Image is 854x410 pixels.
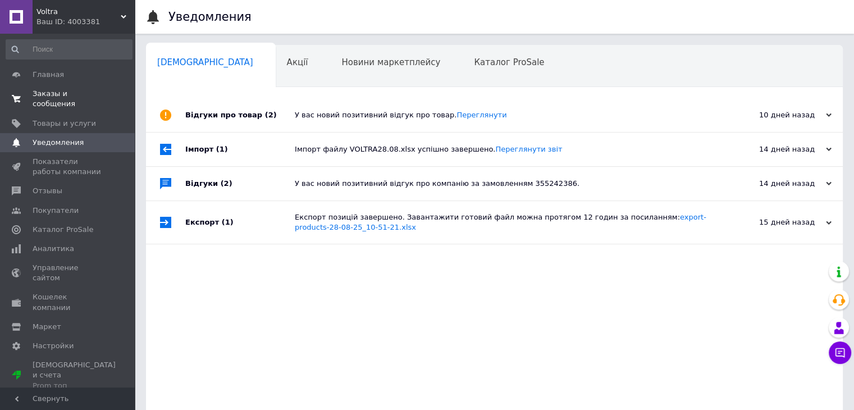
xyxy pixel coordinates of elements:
span: [DEMOGRAPHIC_DATA] и счета [33,360,116,391]
span: Показатели работы компании [33,157,104,177]
h1: Уведомления [168,10,252,24]
span: (1) [222,218,234,226]
a: Переглянути [456,111,506,119]
div: У вас новий позитивний відгук про компанію за замовленням 355242386. [295,179,719,189]
div: 10 дней назад [719,110,832,120]
div: Ваш ID: 4003381 [36,17,135,27]
div: Імпорт [185,133,295,166]
span: [DEMOGRAPHIC_DATA] [157,57,253,67]
span: Покупатели [33,206,79,216]
div: Імпорт файлу VOLTRA28.08.xlsx успішно завершено. [295,144,719,154]
span: Акції [287,57,308,67]
span: Товары и услуги [33,119,96,129]
span: Voltra [36,7,121,17]
span: Уведомления [33,138,84,148]
button: Чат с покупателем [829,341,851,364]
span: Каталог ProSale [33,225,93,235]
div: Відгуки про товар [185,98,295,132]
span: Заказы и сообщения [33,89,104,109]
input: Поиск [6,39,133,60]
a: Переглянути звіт [495,145,562,153]
div: Експорт позицій завершено. Завантажити готовий файл можна протягом 12 годин за посиланням: [295,212,719,233]
span: (2) [221,179,232,188]
span: Главная [33,70,64,80]
div: Відгуки [185,167,295,201]
span: Отзывы [33,186,62,196]
span: Аналитика [33,244,74,254]
div: 14 дней назад [719,144,832,154]
a: export-products-28-08-25_10-51-21.xlsx [295,213,706,231]
div: Prom топ [33,381,116,391]
div: 15 дней назад [719,217,832,227]
span: Настройки [33,341,74,351]
div: 14 дней назад [719,179,832,189]
div: У вас новий позитивний відгук про товар. [295,110,719,120]
span: Управление сайтом [33,263,104,283]
span: Новини маркетплейсу [341,57,440,67]
span: Кошелек компании [33,292,104,312]
span: Маркет [33,322,61,332]
span: Каталог ProSale [474,57,544,67]
span: (2) [265,111,277,119]
span: (1) [216,145,228,153]
div: Експорт [185,201,295,244]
